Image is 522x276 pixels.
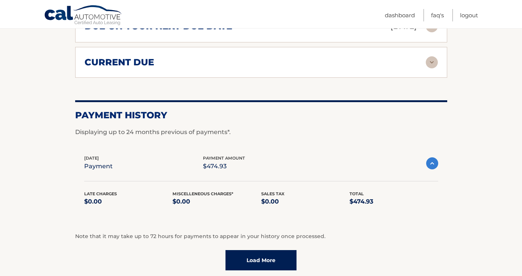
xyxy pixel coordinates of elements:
img: accordion-active.svg [426,157,438,169]
span: Total [350,191,364,196]
h2: Payment History [75,110,447,121]
p: Note that it may take up to 72 hours for payments to appear in your history once processed. [75,232,447,241]
p: $474.93 [203,161,245,172]
a: FAQ's [431,9,444,21]
span: Miscelleneous Charges* [172,191,233,196]
img: accordion-rest.svg [426,56,438,68]
a: Load More [225,250,297,270]
p: Displaying up to 24 months previous of payments*. [75,128,447,137]
a: Dashboard [385,9,415,21]
span: payment amount [203,155,245,161]
span: [DATE] [84,155,99,161]
p: $0.00 [172,196,261,207]
a: Cal Automotive [44,5,123,27]
p: $0.00 [261,196,350,207]
span: Sales Tax [261,191,284,196]
p: payment [84,161,113,172]
span: Late Charges [84,191,117,196]
h2: current due [85,57,154,68]
p: $0.00 [84,196,173,207]
p: $474.93 [350,196,438,207]
a: Logout [460,9,478,21]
